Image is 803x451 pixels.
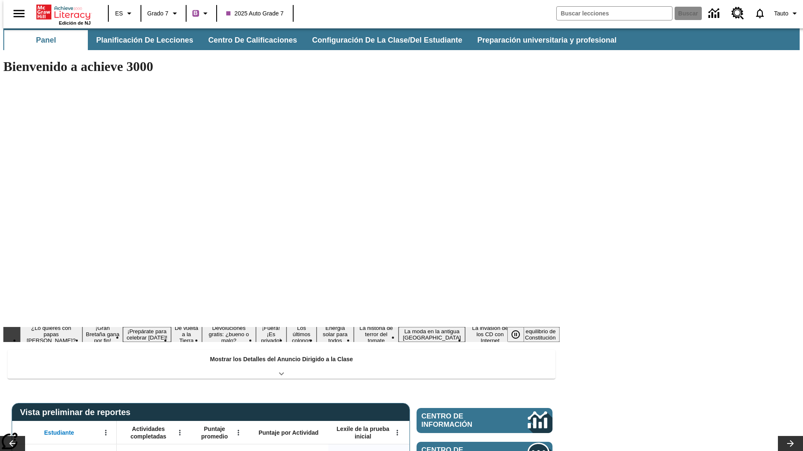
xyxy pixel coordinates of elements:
button: Diapositiva 2 ¡Gran Bretaña gana por fin! [82,324,123,345]
span: Estudiante [44,429,74,436]
button: Diapositiva 8 Energía solar para todos [317,324,353,345]
span: Lexile de la prueba inicial [332,425,394,440]
span: 2025 Auto Grade 7 [226,9,284,18]
button: Panel [4,30,88,50]
span: Vista preliminar de reportes [20,408,135,417]
div: Mostrar los Detalles del Anuncio Dirigido a la Clase [8,350,555,379]
button: Boost El color de la clase es morado/púrpura. Cambiar el color de la clase. [189,6,214,21]
button: Diapositiva 1 ¿Lo quieres con papas fritas? [20,324,82,345]
button: Perfil/Configuración [771,6,803,21]
button: Diapositiva 6 ¡Fuera! ¡Es privado! [256,324,286,345]
button: Pausar [507,327,524,342]
div: Pausar [507,327,532,342]
span: Edición de NJ [59,20,91,25]
button: Diapositiva 5 Devoluciones gratis: ¿bueno o malo? [202,324,256,345]
button: Abrir menú [232,426,245,439]
button: Configuración de la clase/del estudiante [305,30,469,50]
span: ES [115,9,123,18]
button: Centro de calificaciones [202,30,304,50]
button: Abrir menú [391,426,404,439]
a: Centro de información [703,2,726,25]
div: Subbarra de navegación [3,30,624,50]
span: Puntaje por Actividad [258,429,318,436]
span: Grado 7 [147,9,169,18]
span: Tauto [774,9,788,18]
span: Actividades completadas [121,425,176,440]
button: Planificación de lecciones [90,30,200,50]
button: Abrir el menú lateral [7,1,31,26]
span: Centro de información [422,412,500,429]
button: Lenguaje: ES, Selecciona un idioma [111,6,138,21]
button: Preparación universitaria y profesional [471,30,623,50]
input: Buscar campo [557,7,672,20]
span: B [194,8,198,18]
h1: Bienvenido a achieve 3000 [3,59,560,74]
button: Diapositiva 3 ¡Prepárate para celebrar Juneteenth! [123,327,171,342]
button: Diapositiva 4 De vuelta a la Tierra [171,324,202,345]
a: Portada [36,4,91,20]
span: Puntaje promedio [194,425,235,440]
button: Diapositiva 11 La invasión de los CD con Internet [465,324,515,345]
button: Carrusel de lecciones, seguir [778,436,803,451]
div: Subbarra de navegación [3,28,800,50]
p: Mostrar los Detalles del Anuncio Dirigido a la Clase [210,355,353,364]
button: Diapositiva 12 El equilibrio de la Constitución [515,327,560,342]
a: Centro de recursos, Se abrirá en una pestaña nueva. [726,2,749,25]
button: Diapositiva 9 La historia de terror del tomate [354,324,399,345]
button: Grado: Grado 7, Elige un grado [144,6,183,21]
button: Diapositiva 7 Los últimos colonos [286,324,317,345]
a: Notificaciones [749,3,771,24]
a: Centro de información [417,408,552,433]
div: Portada [36,3,91,25]
button: Diapositiva 10 La moda en la antigua Roma [399,327,465,342]
button: Abrir menú [100,426,112,439]
button: Abrir menú [174,426,186,439]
